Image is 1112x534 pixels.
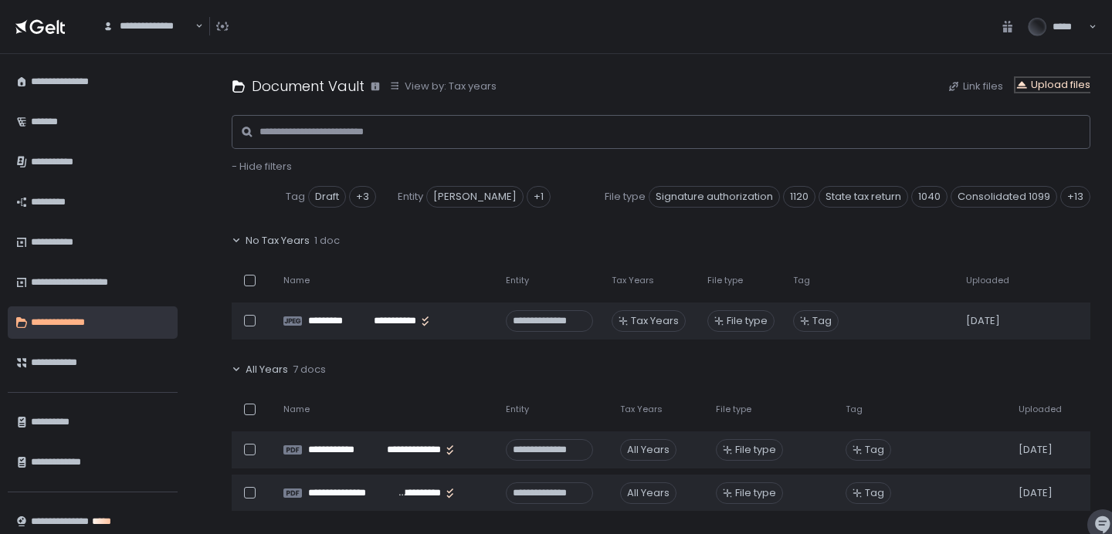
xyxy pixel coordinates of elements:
[631,314,679,328] span: Tax Years
[246,363,288,377] span: All Years
[716,404,751,415] span: File type
[620,482,676,504] div: All Years
[283,275,310,286] span: Name
[966,314,1000,328] span: [DATE]
[286,190,305,204] span: Tag
[605,190,646,204] span: File type
[506,275,529,286] span: Entity
[735,443,776,457] span: File type
[612,275,654,286] span: Tax Years
[246,234,310,248] span: No Tax Years
[283,404,310,415] span: Name
[793,275,810,286] span: Tag
[865,486,884,500] span: Tag
[966,275,1009,286] span: Uploaded
[93,10,203,42] div: Search for option
[812,314,832,328] span: Tag
[252,76,364,96] h1: Document Vault
[1015,78,1090,92] button: Upload files
[193,19,194,34] input: Search for option
[349,186,376,208] div: +3
[426,186,524,208] span: [PERSON_NAME]
[620,404,663,415] span: Tax Years
[649,186,780,208] span: Signature authorization
[727,314,768,328] span: File type
[308,186,346,208] span: Draft
[783,186,815,208] span: 1120
[707,275,743,286] span: File type
[293,363,326,377] span: 7 docs
[951,186,1057,208] span: Consolidated 1099
[1019,443,1053,457] span: [DATE]
[948,79,1003,93] button: Link files
[527,186,551,208] div: +1
[819,186,908,208] span: State tax return
[398,190,423,204] span: Entity
[389,79,497,93] button: View by: Tax years
[735,486,776,500] span: File type
[232,160,292,174] button: - Hide filters
[911,186,948,208] span: 1040
[846,404,863,415] span: Tag
[865,443,884,457] span: Tag
[1060,186,1090,208] div: +13
[232,159,292,174] span: - Hide filters
[620,439,676,461] div: All Years
[1019,486,1053,500] span: [DATE]
[506,404,529,415] span: Entity
[1019,404,1062,415] span: Uploaded
[314,234,340,248] span: 1 doc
